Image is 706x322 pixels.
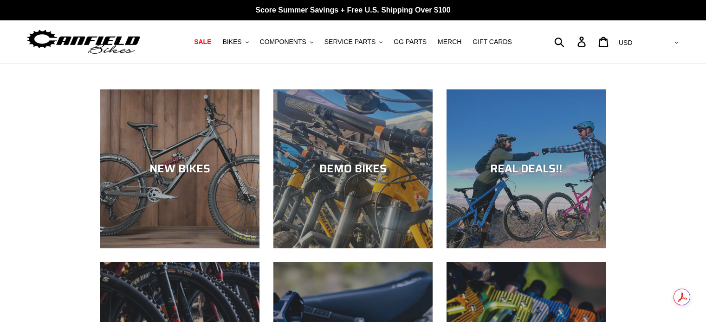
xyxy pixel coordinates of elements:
div: REAL DEALS!! [447,162,606,176]
button: COMPONENTS [255,36,318,48]
button: SERVICE PARTS [320,36,387,48]
span: SALE [194,38,211,46]
span: GG PARTS [394,38,427,46]
a: MERCH [433,36,466,48]
a: SALE [189,36,216,48]
span: MERCH [438,38,461,46]
span: BIKES [222,38,241,46]
a: NEW BIKES [100,89,259,248]
input: Search [559,32,583,52]
span: COMPONENTS [260,38,306,46]
a: DEMO BIKES [273,89,433,248]
div: NEW BIKES [100,162,259,176]
a: REAL DEALS!! [447,89,606,248]
img: Canfield Bikes [26,27,142,57]
span: SERVICE PARTS [324,38,376,46]
a: GIFT CARDS [468,36,517,48]
button: BIKES [218,36,253,48]
span: GIFT CARDS [473,38,512,46]
div: DEMO BIKES [273,162,433,176]
a: GG PARTS [389,36,431,48]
